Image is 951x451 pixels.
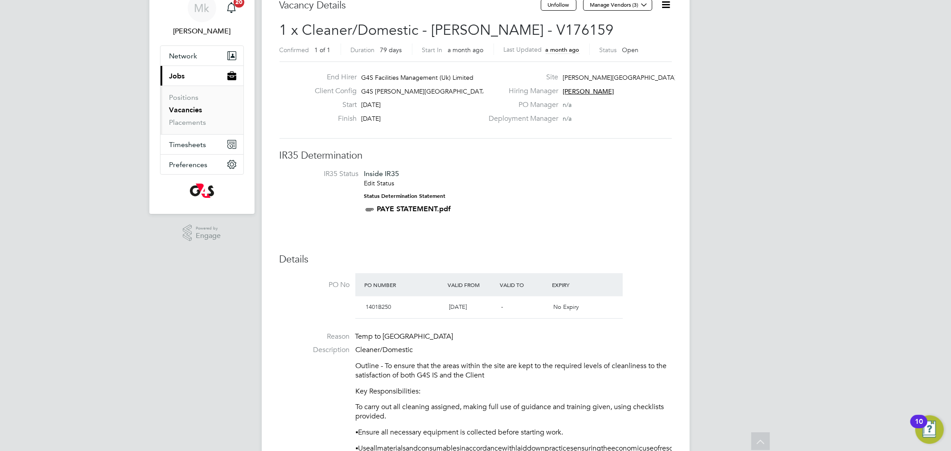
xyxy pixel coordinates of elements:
[280,332,350,341] label: Reason
[362,277,446,293] div: PO Number
[169,72,185,80] span: Jobs
[364,169,399,178] span: Inside IR35
[445,277,498,293] div: Valid From
[169,160,208,169] span: Preferences
[915,422,923,433] div: 10
[380,46,402,54] span: 79 days
[356,345,672,355] p: Cleaner/Domestic
[169,93,199,102] a: Positions
[356,428,672,437] p: ▪Ensure all necessary equipment is collected before starting work.
[308,73,357,82] label: End Hirer
[169,106,202,114] a: Vacancies
[288,169,359,179] label: IR35 Status
[308,86,357,96] label: Client Config
[563,74,676,82] span: [PERSON_NAME][GEOGRAPHIC_DATA]
[550,277,602,293] div: Expiry
[280,253,672,266] h3: Details
[915,415,944,444] button: Open Resource Center, 10 new notifications
[356,361,672,380] p: Outline - To ensure that the areas within the site are kept to the required levels of cleanliness...
[483,86,558,96] label: Hiring Manager
[600,46,617,54] label: Status
[449,303,467,311] span: [DATE]
[308,100,357,110] label: Start
[280,21,614,39] span: 1 x Cleaner/Domestic - [PERSON_NAME] - V176159
[553,303,579,311] span: No Expiry
[504,45,542,53] label: Last Updated
[364,193,446,199] strong: Status Determination Statement
[483,114,558,123] label: Deployment Manager
[169,140,206,149] span: Timesheets
[355,332,453,341] span: Temp to [GEOGRAPHIC_DATA]
[356,387,672,396] p: Key Responsibilities:
[161,135,243,154] button: Timesheets
[622,46,639,54] span: Open
[308,114,357,123] label: Finish
[190,184,214,198] img: g4s-logo-retina.png
[196,225,221,232] span: Powered by
[563,87,614,95] span: [PERSON_NAME]
[280,280,350,290] label: PO No
[161,155,243,174] button: Preferences
[315,46,331,54] span: 1 of 1
[422,46,443,54] label: Start In
[563,101,572,109] span: n/a
[498,277,550,293] div: Valid To
[361,74,473,82] span: G4S Facilities Management (Uk) Limited
[161,86,243,134] div: Jobs
[483,100,558,110] label: PO Manager
[194,2,210,14] span: Mk
[546,46,580,53] span: a month ago
[160,26,244,37] span: Monika krawczyk
[448,46,484,54] span: a month ago
[361,101,381,109] span: [DATE]
[563,115,572,123] span: n/a
[377,205,451,213] a: PAYE STATEMENT.pdf
[351,46,375,54] label: Duration
[483,73,558,82] label: Site
[501,303,503,311] span: -
[366,303,391,311] span: 1401B250
[161,66,243,86] button: Jobs
[161,46,243,66] button: Network
[356,402,672,421] p: To carry out all cleaning assigned, making full use of guidance and training given, using checkli...
[183,225,221,242] a: Powered byEngage
[361,87,528,95] span: G4S [PERSON_NAME][GEOGRAPHIC_DATA] - Operational
[160,184,244,198] a: Go to home page
[169,52,198,60] span: Network
[361,115,381,123] span: [DATE]
[280,46,309,54] label: Confirmed
[196,232,221,240] span: Engage
[280,149,672,162] h3: IR35 Determination
[364,179,395,187] a: Edit Status
[169,118,206,127] a: Placements
[280,345,350,355] label: Description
